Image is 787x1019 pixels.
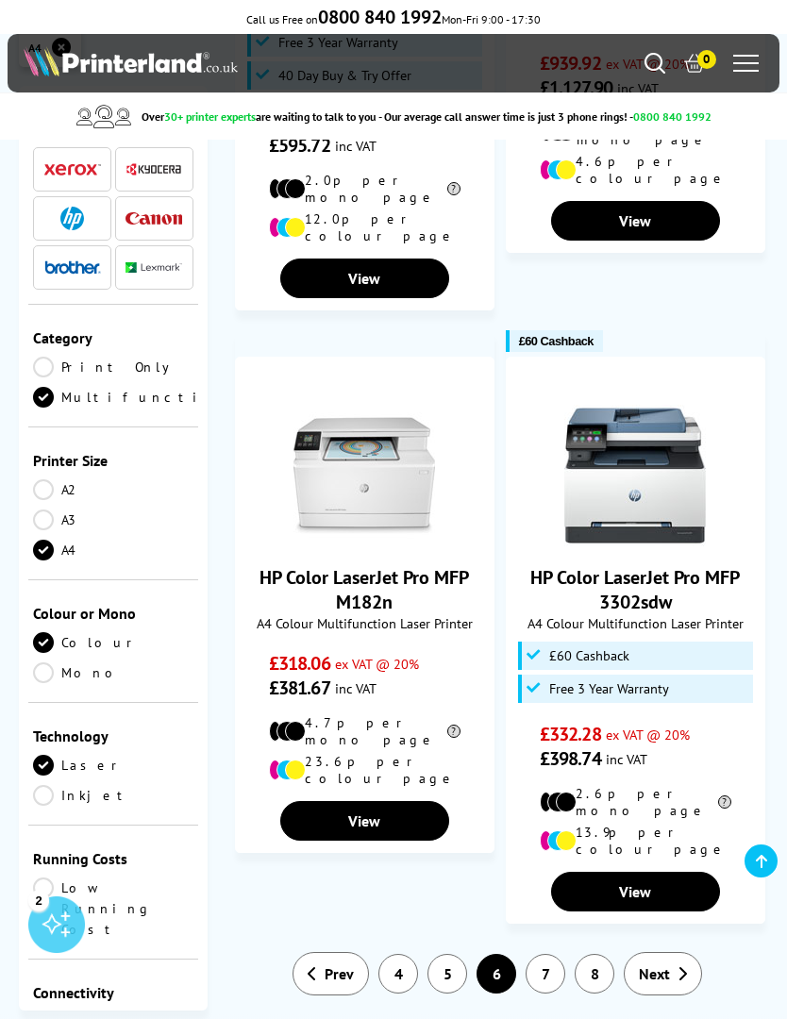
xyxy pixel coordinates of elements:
[33,387,239,408] a: Multifunction
[684,53,705,74] a: 0
[44,260,101,274] img: Brother
[427,954,467,994] a: 5
[269,714,460,748] li: 4.7p per mono page
[24,46,238,76] img: Printerland Logo
[269,676,330,700] span: £381.67
[269,210,460,244] li: 12.0p per colour page
[540,785,731,819] li: 2.6p per mono page
[335,679,377,697] span: inc VAT
[540,722,601,746] span: £332.28
[33,509,193,530] a: A3
[639,964,670,983] span: Next
[378,109,712,124] span: - Our average call answer time is just 3 phone rings! -
[126,256,182,279] a: Lexmark
[549,681,669,696] span: Free 3 Year Warranty
[540,824,731,858] li: 13.9p per colour page
[540,746,601,771] span: £398.74
[126,212,182,225] img: Canon
[33,849,193,868] div: Running Costs
[697,50,716,69] span: 0
[551,201,720,241] a: View
[33,604,193,623] div: Colour or Mono
[624,952,702,995] a: Next
[549,648,629,663] span: £60 Cashback
[633,109,712,124] span: 0800 840 1992
[142,109,376,124] span: Over are waiting to talk to you
[325,964,354,983] span: Prev
[280,259,449,298] a: View
[60,207,84,230] img: HP
[378,954,418,994] a: 4
[506,330,603,352] button: £60 Cashback
[164,109,256,124] span: 30+ printer experts
[33,755,193,776] a: Laser
[293,405,435,546] img: HP Color LaserJet Pro MFP M182n
[33,632,193,653] a: Colour
[335,137,377,155] span: inc VAT
[126,162,182,176] img: Kyocera
[126,207,182,230] a: Canon
[606,726,690,743] span: ex VAT @ 20%
[126,262,182,274] img: Lexmark
[245,614,485,632] span: A4 Colour Multifunction Laser Printer
[575,954,614,994] a: 8
[33,727,193,745] div: Technology
[318,5,442,29] b: 0800 840 1992
[24,46,393,80] a: Printerland Logo
[44,207,101,230] a: HP
[519,334,594,348] span: £60 Cashback
[33,662,193,683] a: Mono
[269,651,330,676] span: £318.06
[33,877,193,940] a: Low Running Cost
[33,785,193,806] a: Inkjet
[645,53,665,74] a: Search
[33,983,193,1002] div: Connectivity
[269,133,330,158] span: £595.72
[526,954,565,994] a: 7
[269,172,460,206] li: 2.0p per mono page
[564,531,706,550] a: HP Color LaserJet Pro MFP 3302sdw
[44,256,101,279] a: Brother
[44,158,101,181] a: Xerox
[33,479,193,500] a: A2
[540,153,731,187] li: 4.6p per colour page
[33,451,193,470] div: Printer Size
[293,531,435,550] a: HP Color LaserJet Pro MFP M182n
[564,405,706,546] img: HP Color LaserJet Pro MFP 3302sdw
[33,357,193,377] a: Print Only
[33,540,193,560] a: A4
[28,890,49,910] div: 2
[551,872,720,911] a: View
[318,12,442,26] a: 0800 840 1992
[516,614,756,632] span: A4 Colour Multifunction Laser Printer
[126,158,182,181] a: Kyocera
[280,801,449,841] a: View
[269,753,460,787] li: 23.6p per colour page
[335,655,419,673] span: ex VAT @ 20%
[44,163,101,176] img: Xerox
[606,750,647,768] span: inc VAT
[293,952,369,995] a: Prev
[33,328,193,347] div: Category
[530,565,740,614] a: HP Color LaserJet Pro MFP 3302sdw
[260,565,469,614] a: HP Color LaserJet Pro MFP M182n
